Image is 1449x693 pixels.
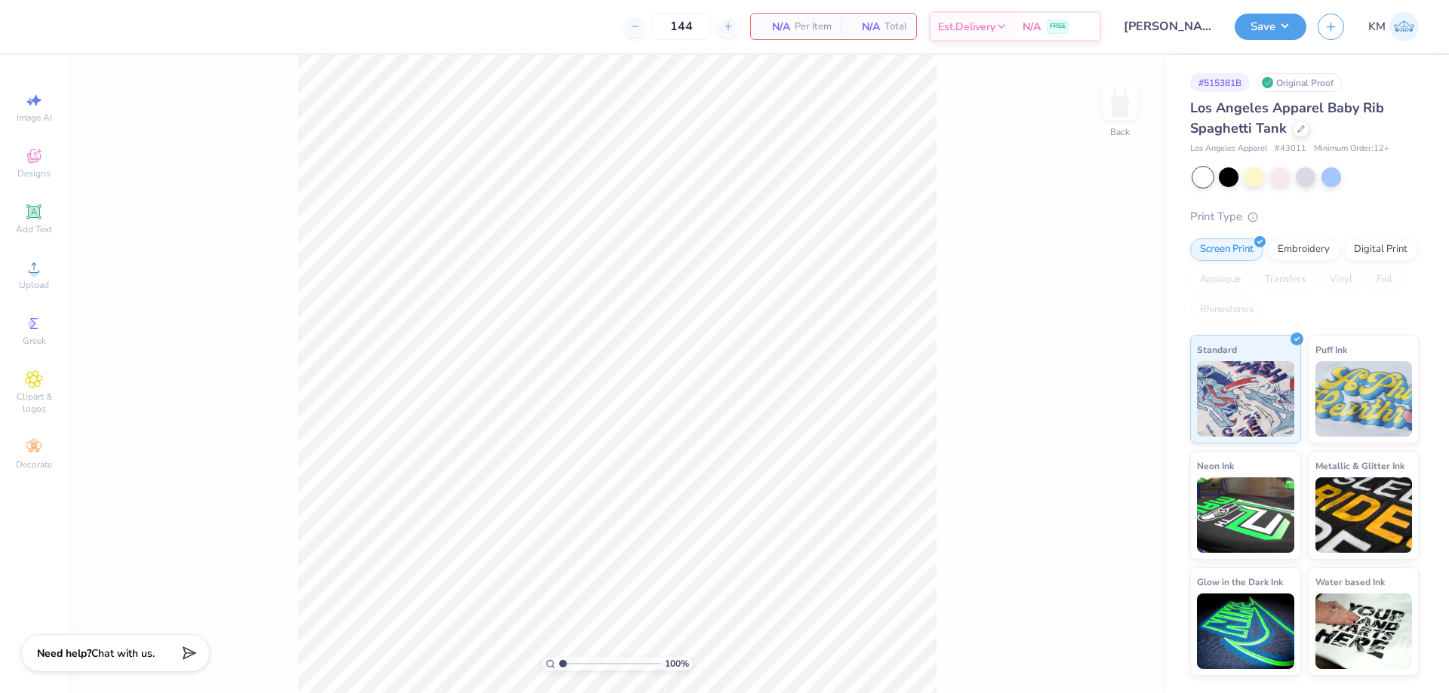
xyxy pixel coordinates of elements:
[1112,11,1223,41] input: Untitled Design
[1235,14,1306,40] button: Save
[1197,593,1294,669] img: Glow in the Dark Ink
[1368,12,1419,41] a: KM
[938,19,995,35] span: Est. Delivery
[1050,21,1066,32] span: FREE
[37,646,91,661] strong: Need help?
[91,646,155,661] span: Chat with us.
[1344,238,1417,261] div: Digital Print
[1255,268,1315,291] div: Transfers
[1190,208,1419,225] div: Print Type
[1268,238,1340,261] div: Embroidery
[1368,18,1386,35] span: KM
[19,279,49,291] span: Upload
[1315,361,1413,437] img: Puff Ink
[850,19,880,35] span: N/A
[1315,593,1413,669] img: Water based Ink
[1315,342,1347,357] span: Puff Ink
[1023,19,1041,35] span: N/A
[16,223,52,235] span: Add Text
[1190,143,1267,155] span: Los Angeles Apparel
[1197,361,1294,437] img: Standard
[1389,12,1419,41] img: Karl Michael Narciza
[17,167,51,179] span: Designs
[1320,268,1362,291] div: Vinyl
[760,19,790,35] span: N/A
[652,13,711,40] input: – –
[1190,238,1263,261] div: Screen Print
[1315,458,1404,474] span: Metallic & Glitter Ink
[1257,73,1342,92] div: Original Proof
[1197,458,1234,474] span: Neon Ink
[1314,143,1389,155] span: Minimum Order: 12 +
[1190,99,1384,137] span: Los Angeles Apparel Baby Rib Spaghetti Tank
[1105,87,1135,118] img: Back
[1190,299,1263,321] div: Rhinestones
[1275,143,1306,155] span: # 43011
[1110,125,1130,139] div: Back
[16,458,52,471] span: Decorate
[17,112,52,124] span: Image AI
[1190,268,1251,291] div: Applique
[1367,268,1402,291] div: Foil
[1197,342,1237,357] span: Standard
[1190,73,1250,92] div: # 515381B
[1197,574,1283,590] span: Glow in the Dark Ink
[1197,477,1294,553] img: Neon Ink
[1315,477,1413,553] img: Metallic & Glitter Ink
[1315,574,1385,590] span: Water based Ink
[665,657,689,670] span: 100 %
[795,19,832,35] span: Per Item
[23,335,46,347] span: Greek
[884,19,907,35] span: Total
[8,391,60,415] span: Clipart & logos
